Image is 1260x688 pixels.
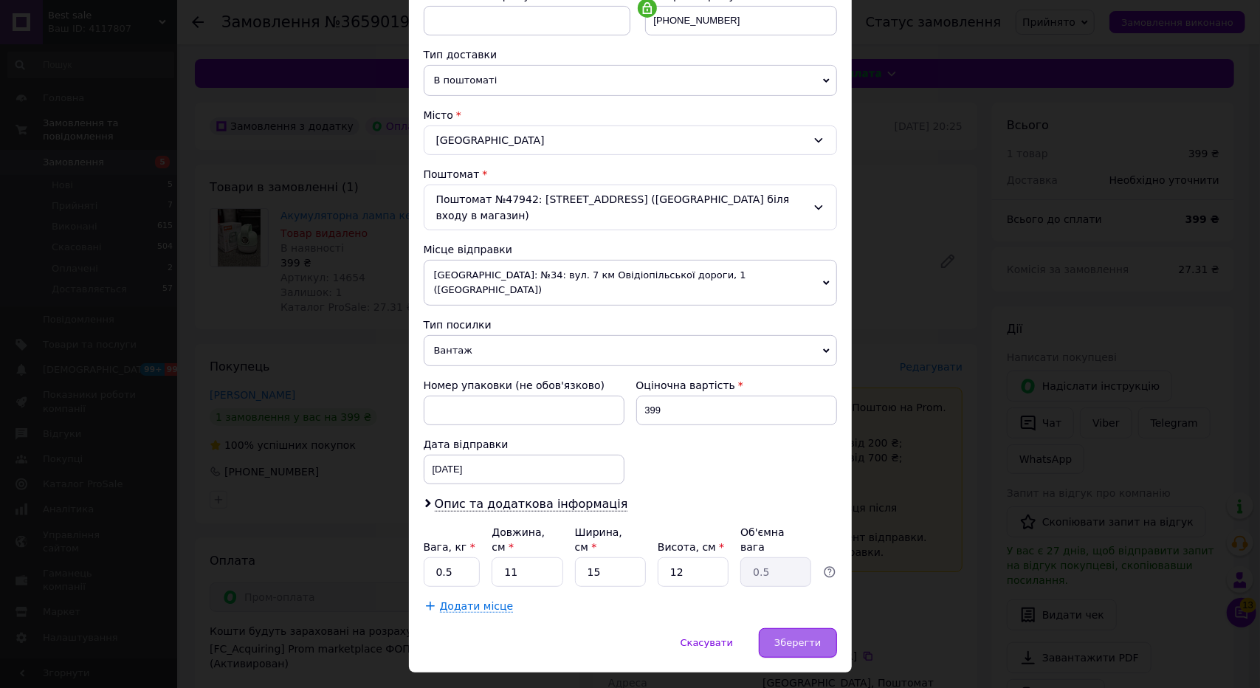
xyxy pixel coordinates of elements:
[575,526,622,553] label: Ширина, см
[424,244,513,255] span: Місце відправки
[424,185,837,230] div: Поштомат №47942: [STREET_ADDRESS] ([GEOGRAPHIC_DATA] біля входу в магазин)
[424,335,837,366] span: Вантаж
[424,437,624,452] div: Дата відправки
[740,525,811,554] div: Об'ємна вага
[774,637,821,648] span: Зберегти
[424,167,837,182] div: Поштомат
[435,497,628,512] span: Опис та додаткова інформація
[645,6,837,35] input: +380
[424,319,492,331] span: Тип посилки
[424,378,624,393] div: Номер упаковки (не обов'язково)
[440,600,514,613] span: Додати місце
[658,541,724,553] label: Висота, см
[424,65,837,96] span: В поштоматі
[424,125,837,155] div: [GEOGRAPHIC_DATA]
[681,637,733,648] span: Скасувати
[424,108,837,123] div: Місто
[492,526,545,553] label: Довжина, см
[424,260,837,306] span: [GEOGRAPHIC_DATA]: №34: вул. 7 км Овідіопільської дороги, 1 ([GEOGRAPHIC_DATA])
[636,378,837,393] div: Оціночна вартість
[424,541,475,553] label: Вага, кг
[424,49,498,61] span: Тип доставки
